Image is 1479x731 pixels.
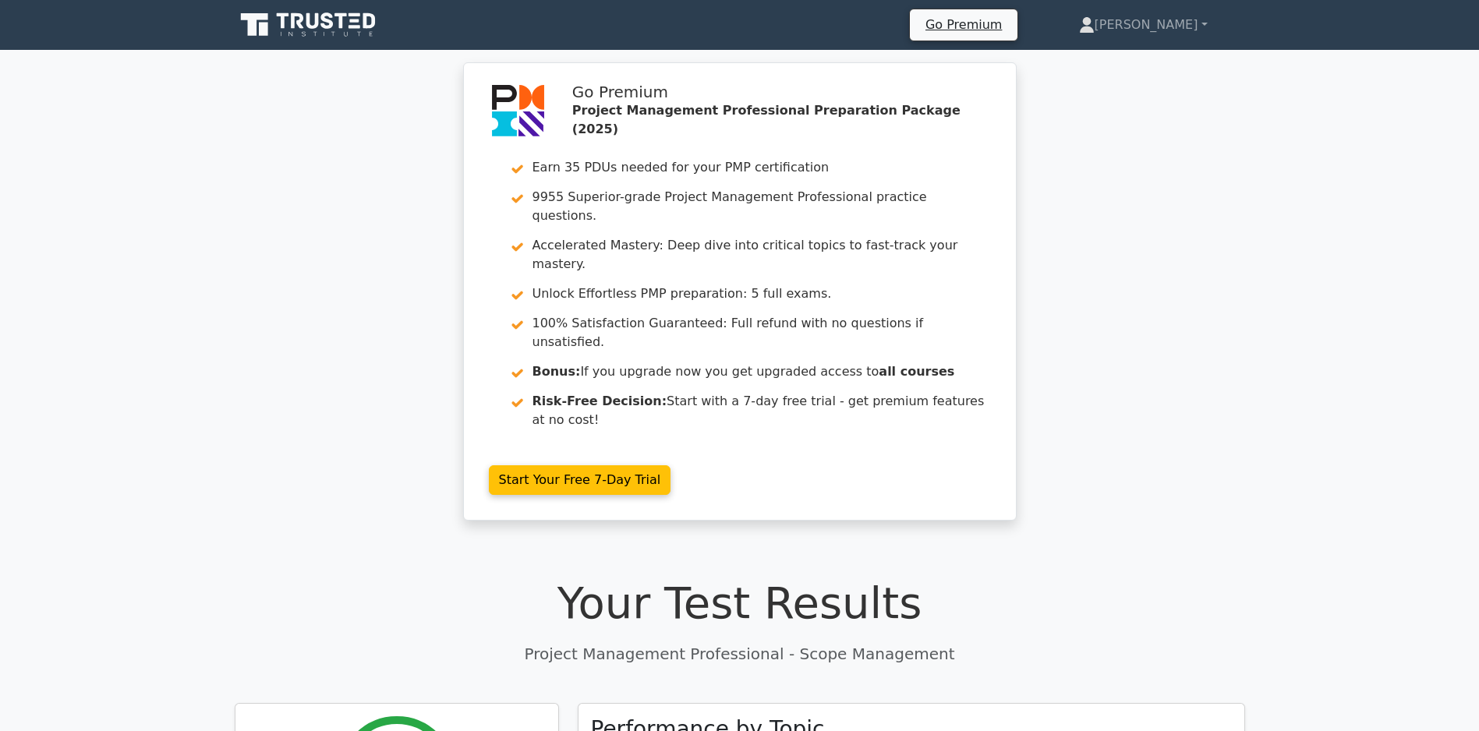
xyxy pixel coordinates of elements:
[916,14,1011,35] a: Go Premium
[1042,9,1245,41] a: [PERSON_NAME]
[235,642,1245,666] p: Project Management Professional - Scope Management
[489,465,671,495] a: Start Your Free 7-Day Trial
[235,577,1245,629] h1: Your Test Results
